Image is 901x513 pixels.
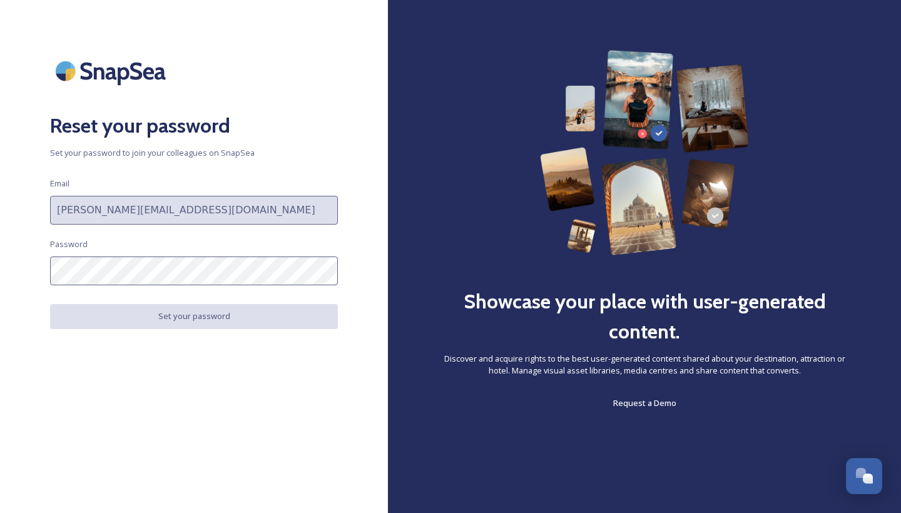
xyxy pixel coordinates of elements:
[50,111,338,141] h2: Reset your password
[846,458,882,494] button: Open Chat
[50,304,338,328] button: Set your password
[50,50,175,92] img: SnapSea Logo
[50,147,338,159] span: Set your password to join your colleagues on SnapSea
[613,397,676,409] span: Request a Demo
[540,50,750,255] img: 63b42ca75bacad526042e722_Group%20154-p-800.png
[613,395,676,410] a: Request a Demo
[50,238,88,250] span: Password
[438,353,851,377] span: Discover and acquire rights to the best user-generated content shared about your destination, att...
[438,287,851,347] h2: Showcase your place with user-generated content.
[50,178,69,190] span: Email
